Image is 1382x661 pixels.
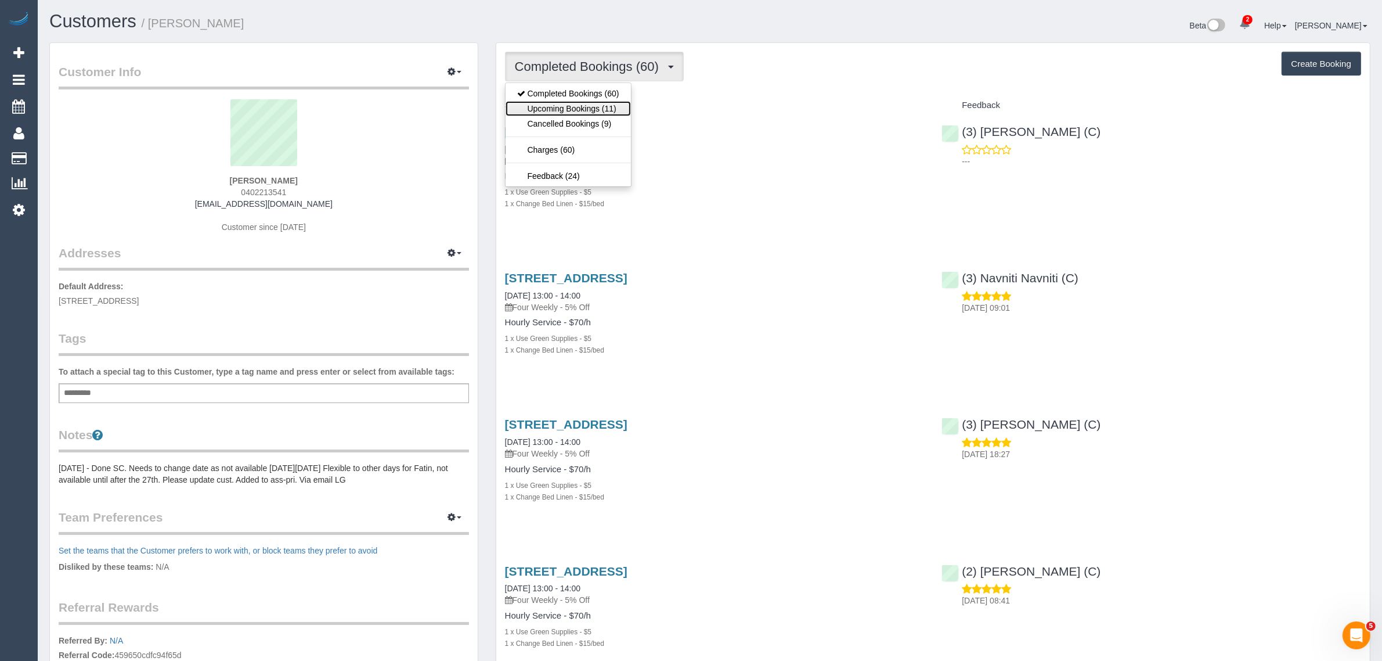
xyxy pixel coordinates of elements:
h4: Hourly Service - $70/h [505,611,925,621]
a: Cancelled Bookings (9) [506,116,631,131]
label: Referred By: [59,635,107,646]
span: N/A [156,562,169,572]
span: [STREET_ADDRESS] [59,296,139,306]
a: [DATE] 13:00 - 14:00 [505,437,580,447]
p: --- [962,156,1361,167]
span: Completed Bookings (60) [515,59,665,74]
label: Referral Code: [59,649,114,661]
img: Automaid Logo [7,12,30,28]
a: Charges (60) [506,142,631,157]
button: Create Booking [1282,52,1361,76]
p: Four Weekly - 5% Off [505,155,925,167]
a: (3) Navniti Navniti (C) [941,271,1078,285]
a: Help [1264,21,1287,30]
a: [DATE] 13:00 - 14:00 [505,584,580,593]
a: (3) [PERSON_NAME] (C) [941,418,1100,431]
small: 1 x Change Bed Linen - $15/bed [505,640,604,648]
a: [PERSON_NAME] [1295,21,1367,30]
p: [DATE] 09:01 [962,302,1361,314]
a: [STREET_ADDRESS] [505,271,627,285]
small: 1 x Change Bed Linen - $15/bed [505,493,604,501]
a: N/A [110,636,123,645]
h4: Service [505,100,925,110]
small: / [PERSON_NAME] [142,17,244,30]
small: 1 x Use Green Supplies - $5 [505,482,591,490]
a: Upcoming Bookings (11) [506,101,631,116]
iframe: Intercom live chat [1343,622,1370,649]
p: Four Weekly - 5% Off [505,301,925,313]
legend: Team Preferences [59,509,469,535]
span: 0402213541 [241,188,286,197]
label: Default Address: [59,281,124,292]
span: 5 [1366,622,1376,631]
a: [EMAIL_ADDRESS][DOMAIN_NAME] [195,199,333,209]
a: [STREET_ADDRESS] [505,418,627,431]
h4: Feedback [941,100,1361,110]
a: Completed Bookings (60) [506,86,631,101]
h4: Hourly Service - $70/h [505,171,925,181]
small: 1 x Use Green Supplies - $5 [505,188,591,196]
legend: Tags [59,330,469,356]
p: Four Weekly - 5% Off [505,448,925,459]
p: [DATE] 08:41 [962,595,1361,606]
label: To attach a special tag to this Customer, type a tag name and press enter or select from availabl... [59,366,454,378]
small: 1 x Use Green Supplies - $5 [505,628,591,636]
h4: Hourly Service - $70/h [505,318,925,328]
span: Customer since [DATE] [222,222,306,232]
a: [DATE] 13:00 - 14:00 [505,291,580,300]
a: Feedback (24) [506,168,631,184]
label: Disliked by these teams: [59,561,153,573]
pre: [DATE] - Done SC. Needs to change date as not available [DATE][DATE] Flexible to other days for F... [59,462,469,486]
a: (2) [PERSON_NAME] (C) [941,565,1100,578]
small: 1 x Change Bed Linen - $15/bed [505,346,604,354]
legend: Customer Info [59,63,469,89]
p: [DATE] 18:27 [962,448,1361,460]
legend: Referral Rewards [59,599,469,625]
small: 1 x Change Bed Linen - $15/bed [505,200,604,208]
a: [STREET_ADDRESS] [505,565,627,578]
a: (3) [PERSON_NAME] (C) [941,125,1100,138]
a: Beta [1190,21,1226,30]
a: 2 [1233,12,1256,37]
legend: Notes [59,426,469,452]
span: 2 [1243,15,1253,24]
h4: Hourly Service - $70/h [505,465,925,475]
a: Customers [49,11,136,31]
img: New interface [1206,19,1225,34]
a: Set the teams that the Customer prefers to work with, or block teams they prefer to avoid [59,546,377,555]
strong: [PERSON_NAME] [230,176,298,185]
small: 1 x Use Green Supplies - $5 [505,335,591,343]
button: Completed Bookings (60) [505,52,684,81]
p: Four Weekly - 5% Off [505,594,925,606]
